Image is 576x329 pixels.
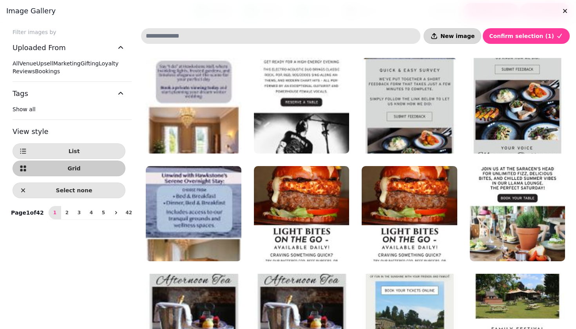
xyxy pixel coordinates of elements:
[13,105,125,119] div: Tags
[13,106,36,112] span: Show all
[73,206,85,219] button: 3
[49,206,135,219] nav: Pagination
[64,210,70,215] span: 2
[109,206,123,219] button: next
[61,206,73,219] button: 2
[100,210,107,215] span: 5
[440,33,475,39] span: New image
[80,60,99,67] span: Gifting
[76,210,82,215] span: 3
[470,58,565,154] img: Mailshot-Feedback-2025.jpg
[13,82,125,105] button: Tags
[254,166,350,262] img: Mailshot-TAKEAWAYS-Events-2025.jpg
[146,58,241,154] img: Mailshot-Hawkstone-Christmas.jpg
[35,68,60,74] span: Bookings
[8,209,47,217] p: Page 1 of 42
[126,210,132,215] span: 42
[483,28,570,44] button: Confirm selection (1)
[19,60,36,67] span: Venue
[29,148,119,154] span: List
[362,58,457,154] img: Mailshot-Feedback-2025.jpg
[13,60,19,67] span: All
[146,166,241,262] img: Mailshot-Winter-Warmer-2025.jpg
[85,206,98,219] button: 4
[13,183,125,198] button: Select none
[36,60,53,67] span: Upsell
[470,166,565,262] img: Mailshot-SH-Summer-Events-2025.jpg
[362,166,457,262] img: Mailshot-TAKEAWAYS-Events-2025.jpg
[424,28,481,44] button: New image
[97,206,110,219] button: 5
[123,206,135,219] button: 42
[6,28,132,36] label: Filter images by
[13,126,125,137] h3: View style
[99,60,119,67] span: Loyalty
[13,161,125,176] button: Grid
[6,6,570,16] h3: Image gallery
[13,60,125,81] div: Uploaded From
[13,143,125,159] button: List
[13,36,125,60] button: Uploaded From
[29,166,119,171] span: Grid
[88,210,94,215] span: 4
[53,60,81,67] span: Marketing
[13,68,35,74] span: Reviews
[49,206,61,219] button: 1
[29,188,119,193] span: Select none
[489,33,554,39] span: Confirm selection ( 1 )
[52,210,58,215] span: 1
[254,58,350,154] img: Mailshot-Feedback-2025.jpg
